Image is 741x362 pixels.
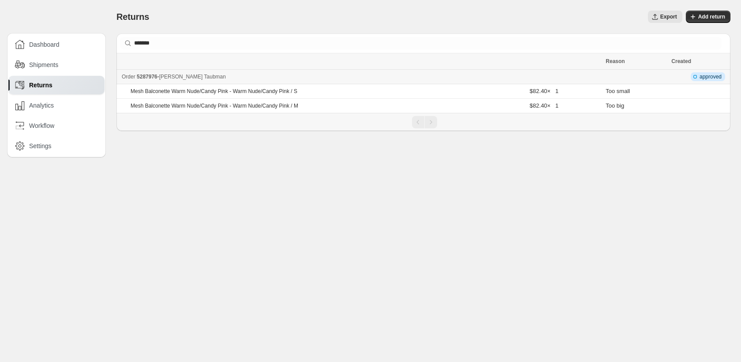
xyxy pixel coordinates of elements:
button: Add return [686,11,730,23]
span: $82.40 × 1 [530,88,558,94]
span: Reason [606,58,625,64]
span: Export [660,13,677,20]
nav: Pagination [116,113,730,131]
span: Returns [29,81,52,90]
p: Mesh Balconette Warm Nude/Candy Pink - Warm Nude/Candy Pink / M [131,102,298,109]
span: Settings [29,142,52,150]
span: Order [122,74,135,80]
span: Created [671,58,691,64]
span: 5287976 [137,74,157,80]
p: Mesh Balconette Warm Nude/Candy Pink - Warm Nude/Candy Pink / S [131,88,297,95]
span: Shipments [29,60,58,69]
span: Dashboard [29,40,60,49]
td: Too small [603,84,669,99]
div: - [122,72,600,81]
span: Workflow [29,121,54,130]
span: Add return [698,13,725,20]
span: $82.40 × 1 [530,102,558,109]
span: Returns [116,12,149,22]
td: Too big [603,99,669,113]
span: [PERSON_NAME] Taubman [159,74,226,80]
span: Analytics [29,101,54,110]
button: Export [648,11,682,23]
span: approved [700,73,722,80]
